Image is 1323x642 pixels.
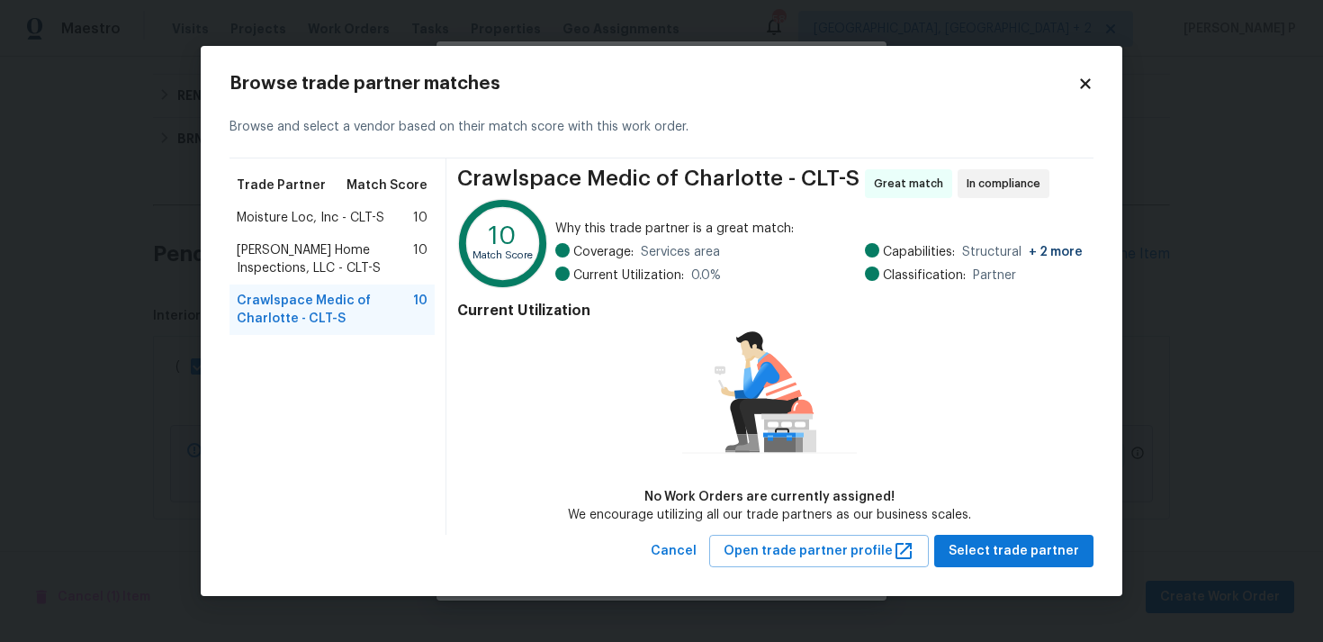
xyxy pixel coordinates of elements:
div: No Work Orders are currently assigned! [568,488,971,506]
text: 10 [489,222,517,248]
span: 10 [413,292,427,328]
h2: Browse trade partner matches [229,75,1077,93]
button: Cancel [643,535,704,568]
span: Select trade partner [949,540,1079,563]
span: 10 [413,241,427,277]
span: Crawlspace Medic of Charlotte - CLT-S [457,169,859,198]
span: Capabilities: [883,243,955,261]
span: Trade Partner [237,176,326,194]
button: Open trade partner profile [709,535,929,568]
span: Open trade partner profile [724,540,914,563]
div: We encourage utilizing all our trade partners as our business scales. [568,506,971,524]
span: Partner [973,267,1016,285]
h4: Current Utilization [457,302,1083,320]
span: [PERSON_NAME] Home Inspections, LLC - CLT-S [237,241,413,277]
span: Great match [874,175,950,193]
button: Select trade partner [934,535,1093,568]
span: Match Score [346,176,427,194]
span: Structural [962,243,1083,261]
span: Coverage: [573,243,634,261]
div: Browse and select a vendor based on their match score with this work order. [229,96,1093,158]
span: + 2 more [1029,246,1083,258]
span: Classification: [883,267,966,285]
span: Moisture Loc, Inc - CLT-S [237,209,384,227]
span: 10 [413,209,427,227]
span: Why this trade partner is a great match: [555,220,1083,238]
span: Crawlspace Medic of Charlotte - CLT-S [237,292,413,328]
span: Current Utilization: [573,267,684,285]
text: Match Score [472,250,533,260]
span: Services area [641,243,720,261]
span: Cancel [651,540,697,563]
span: 0.0 % [691,267,721,285]
span: In compliance [967,175,1048,193]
